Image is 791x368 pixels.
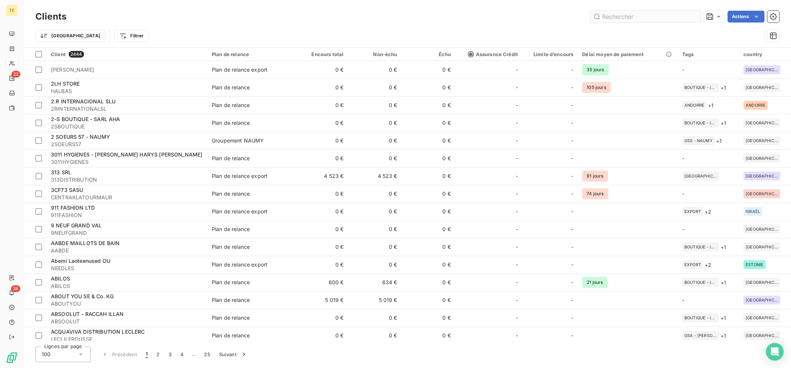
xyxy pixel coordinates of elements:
[51,329,145,335] span: ACQUAVIVA DISTRIBUTION LECLERC
[746,245,778,249] span: [GEOGRAPHIC_DATA]
[721,243,726,251] span: + 1
[571,102,573,109] span: -
[516,137,518,144] span: -
[212,314,250,321] div: Plan de relance
[348,96,401,114] td: 0 €
[746,262,763,267] span: ESTONIE
[51,151,202,158] span: 3011 HYGIENES - [PERSON_NAME] HARYS [PERSON_NAME]
[721,119,726,127] span: + 1
[743,51,787,57] div: country
[682,190,684,197] span: -
[746,298,778,302] span: [GEOGRAPHIC_DATA]
[299,51,343,57] div: Encours total
[348,220,401,238] td: 0 €
[582,82,610,93] span: 105 jours
[746,103,766,107] span: ANDORRE
[6,352,18,364] img: Logo LeanPay
[582,188,608,199] span: 74 jours
[582,171,608,182] span: 91 jours
[721,84,726,92] span: + 1
[348,185,401,203] td: 0 €
[582,51,673,57] div: Délai moyen de paiement
[402,61,455,79] td: 0 €
[571,84,573,91] span: -
[402,167,455,185] td: 0 €
[402,220,455,238] td: 0 €
[294,291,348,309] td: 5 019 €
[212,51,290,57] div: Plan de relance
[348,167,401,185] td: 4 523 €
[402,114,455,132] td: 0 €
[402,203,455,220] td: 0 €
[294,61,348,79] td: 0 €
[516,261,518,268] span: -
[746,68,778,72] span: [GEOGRAPHIC_DATA]
[51,158,203,166] span: 3011HYGIENES
[705,208,711,216] span: + 2
[212,102,250,109] div: Plan de relance
[294,220,348,238] td: 0 €
[212,261,267,268] div: Plan de relance export
[571,119,573,127] span: -
[51,258,110,264] span: Abemi Laoteenused OU
[348,327,401,344] td: 0 €
[684,245,717,249] span: BOUTIQUE - INDEP
[348,149,401,167] td: 0 €
[402,274,455,291] td: 0 €
[571,190,573,197] span: -
[746,121,778,125] span: [GEOGRAPHIC_DATA]
[200,347,215,362] button: 25
[141,347,152,362] button: 1
[294,79,348,96] td: 0 €
[51,105,203,113] span: 2RINTERNATIONALSL
[51,318,203,325] span: ABSOOLUT
[571,314,573,321] span: -
[746,333,778,338] span: [GEOGRAPHIC_DATA]
[51,293,114,299] span: ABOUT YOU SE & Co. KG
[571,172,573,180] span: -
[348,291,401,309] td: 5 019 €
[402,309,455,327] td: 0 €
[516,102,518,109] span: -
[212,279,250,286] div: Plan de relance
[212,332,250,339] div: Plan de relance
[402,256,455,274] td: 0 €
[682,226,684,232] span: -
[294,274,348,291] td: 600 €
[294,203,348,220] td: 0 €
[294,309,348,327] td: 0 €
[51,66,203,73] span: [PERSON_NAME]
[294,149,348,167] td: 0 €
[6,4,18,16] div: TE
[51,51,66,57] span: Client
[402,132,455,149] td: 0 €
[684,121,717,125] span: BOUTIQUE - INDEP
[212,155,250,162] div: Plan de relance
[348,132,401,149] td: 0 €
[402,327,455,344] td: 0 €
[51,169,71,175] span: 313 SRL
[51,134,110,140] span: 2 SOEURS 57 - NAUMY
[294,238,348,256] td: 0 €
[746,138,778,143] span: [GEOGRAPHIC_DATA]
[294,256,348,274] td: 0 €
[51,141,203,148] span: 2SOEURS57
[402,79,455,96] td: 0 €
[188,348,200,360] span: …
[212,296,250,304] div: Plan de relance
[516,155,518,162] span: -
[402,238,455,256] td: 0 €
[684,209,701,214] span: EXPORT
[212,190,250,197] div: Plan de relance
[684,316,717,320] span: BOUTIQUE - INDEP
[516,208,518,215] span: -
[51,194,203,201] span: CENTRAKLATOURMAUR
[164,347,176,362] button: 3
[571,208,573,215] span: -
[51,275,70,282] span: ABILOS
[746,209,760,214] span: ISRAËL
[684,138,712,143] span: GSS - NAUMY
[51,187,83,193] span: 3CF73 SASU
[212,84,250,91] div: Plan de relance
[212,208,267,215] div: Plan de relance export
